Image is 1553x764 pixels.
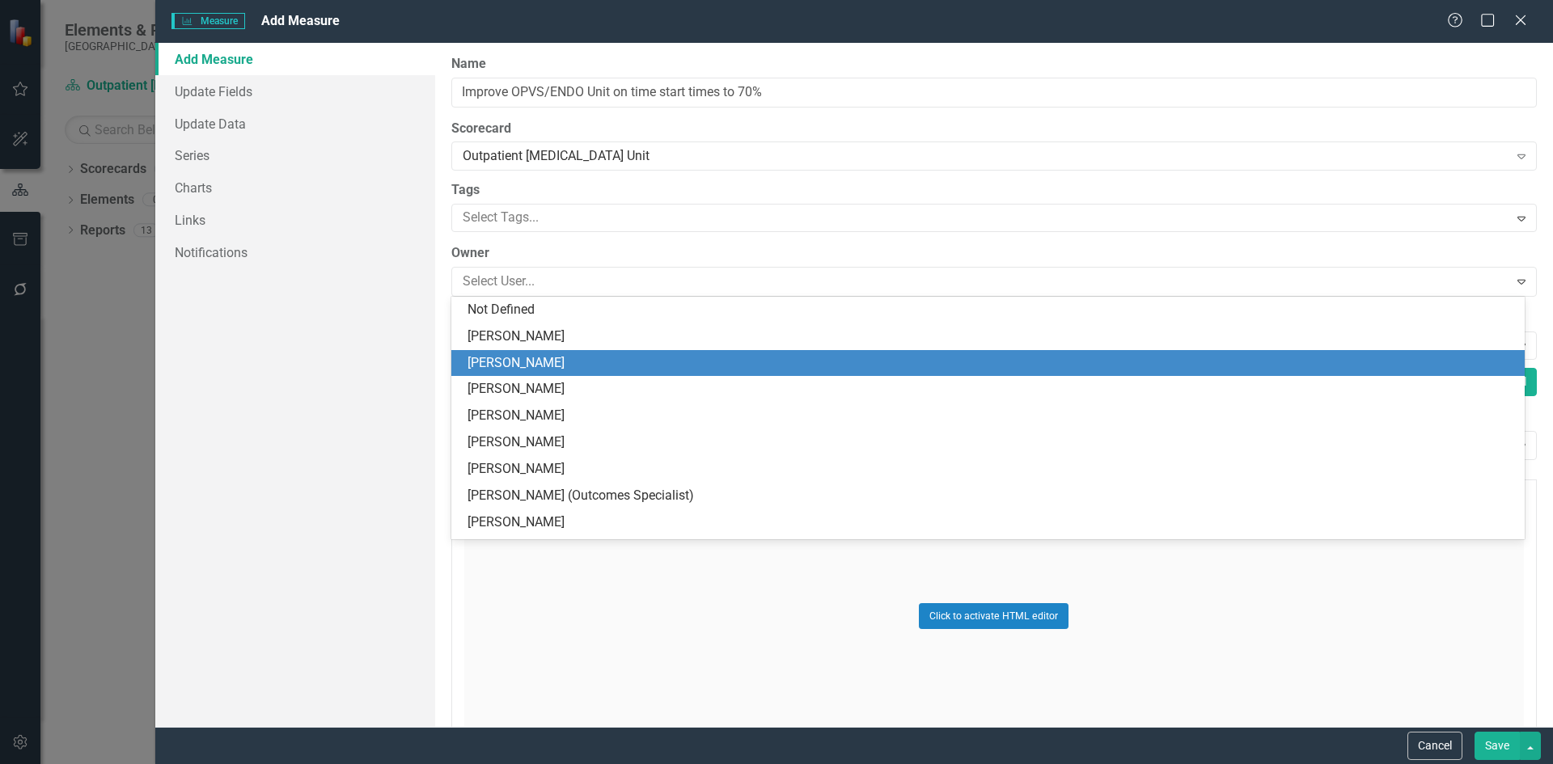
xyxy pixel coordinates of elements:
[155,108,435,140] a: Update Data
[468,407,1515,425] div: [PERSON_NAME]
[468,301,1515,319] div: Not Defined
[468,380,1515,399] div: [PERSON_NAME]
[463,147,1509,166] div: Outpatient [MEDICAL_DATA] Unit
[155,139,435,171] a: Series
[468,460,1515,479] div: [PERSON_NAME]
[155,204,435,236] a: Links
[261,13,340,28] span: Add Measure
[451,181,1537,200] label: Tags
[451,55,1537,74] label: Name
[171,13,245,29] span: Measure
[155,43,435,75] a: Add Measure
[919,603,1068,629] button: Click to activate HTML editor
[468,487,1515,505] div: [PERSON_NAME] (Outcomes Specialist)
[1475,732,1520,760] button: Save
[155,236,435,268] a: Notifications
[451,120,1537,138] label: Scorecard
[155,171,435,204] a: Charts
[451,244,1537,263] label: Owner
[155,75,435,108] a: Update Fields
[468,433,1515,452] div: [PERSON_NAME]
[1407,732,1462,760] button: Cancel
[468,354,1515,373] div: [PERSON_NAME]
[451,78,1537,108] input: Measure Name
[468,513,1515,532] div: [PERSON_NAME]
[468,327,1515,346] div: [PERSON_NAME]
